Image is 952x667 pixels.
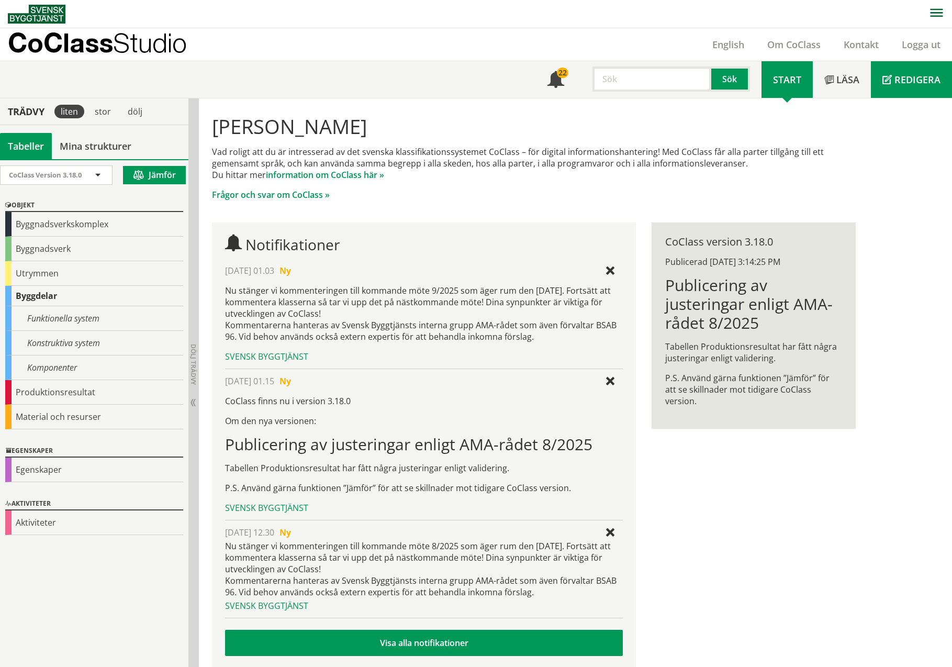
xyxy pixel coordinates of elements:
input: Sök [592,66,711,92]
a: Start [761,61,813,98]
p: Vad roligt att du är intresserad av det svenska klassifikationssystemet CoClass – för digital inf... [212,146,855,181]
p: Tabellen Produktionsresultat har fått några justeringar enligt validering. [225,462,622,474]
a: Kontakt [832,38,890,51]
a: Logga ut [890,38,952,51]
p: Tabellen Produktionsresultat har fått några justeringar enligt validering. [665,341,842,364]
span: Ny [279,375,291,387]
div: Svensk Byggtjänst [225,351,622,362]
p: CoClass finns nu i version 3.18.0 [225,395,622,407]
span: Ny [279,527,291,538]
span: [DATE] 01.03 [225,265,274,276]
span: CoClass Version 3.18.0 [9,170,82,180]
div: Nu stänger vi kommenteringen till kommande möte 8/2025 som äger rum den [DATE]. Fortsätt att komm... [225,540,622,598]
a: Frågor och svar om CoClass » [212,189,330,201]
p: Nu stänger vi kommenteringen till kommande möte 9/2025 som äger rum den [DATE]. Fortsätt att komm... [225,285,622,342]
span: Notifikationer [547,72,564,89]
h1: [PERSON_NAME] [212,115,855,138]
a: Mina strukturer [52,133,139,159]
div: Aktiviteter [5,498,183,510]
div: Konstruktiva system [5,331,183,355]
img: Svensk Byggtjänst [8,5,65,24]
div: Utrymmen [5,261,183,286]
p: Om den nya versionen: [225,415,622,427]
a: English [701,38,756,51]
span: Start [773,73,801,86]
div: Objekt [5,199,183,212]
div: Svensk Byggtjänst [225,502,622,514]
div: Egenskaper [5,445,183,458]
div: Byggnadsverk [5,237,183,261]
span: Dölj trädvy [189,344,198,385]
p: P.S. Använd gärna funktionen ”Jämför” för att se skillnader mot tidigare CoClass version. [665,372,842,407]
span: [DATE] 12.30 [225,527,274,538]
button: Sök [711,66,750,92]
div: liten [54,105,84,118]
div: Komponenter [5,355,183,380]
a: 22 [536,61,576,98]
a: Läsa [813,61,871,98]
div: Trädvy [2,106,50,117]
div: Byggdelar [5,286,183,306]
div: 22 [557,68,568,78]
a: Om CoClass [756,38,832,51]
div: Funktionella system [5,306,183,331]
div: Material och resurser [5,405,183,429]
div: CoClass version 3.18.0 [665,236,842,248]
span: [DATE] 01.15 [225,375,274,387]
a: Visa alla notifikationer [225,630,622,656]
div: stor [88,105,117,118]
div: Aktiviteter [5,510,183,535]
div: Byggnadsverkskomplex [5,212,183,237]
div: Publicerad [DATE] 3:14:25 PM [665,256,842,268]
a: information om CoClass här » [266,169,384,181]
span: Studio [113,27,187,58]
p: P.S. Använd gärna funktionen ”Jämför” för att se skillnader mot tidigare CoClass version. [225,482,622,494]
button: Jämför [123,166,186,184]
div: Svensk Byggtjänst [225,600,622,612]
div: Produktionsresultat [5,380,183,405]
a: Redigera [871,61,952,98]
h1: Publicering av justeringar enligt AMA-rådet 8/2025 [665,276,842,332]
p: CoClass [8,37,187,49]
a: CoClassStudio [8,28,209,61]
span: Läsa [836,73,859,86]
div: Egenskaper [5,458,183,482]
span: Redigera [894,73,940,86]
div: dölj [121,105,149,118]
h1: Publicering av justeringar enligt AMA-rådet 8/2025 [225,435,622,454]
span: Notifikationer [245,235,340,254]
span: Ny [279,265,291,276]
